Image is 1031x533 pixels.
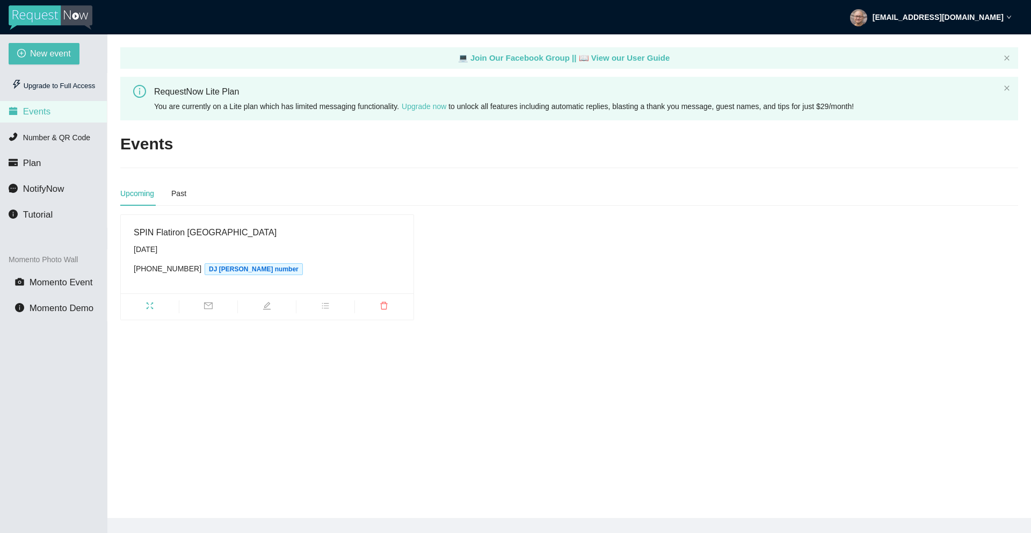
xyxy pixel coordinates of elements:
[134,243,401,255] div: [DATE]
[1004,85,1010,91] span: close
[154,85,999,98] div: RequestNow Lite Plan
[134,263,401,275] div: [PHONE_NUMBER]
[9,43,79,64] button: plus-circleNew event
[402,102,446,111] a: Upgrade now
[1004,85,1010,92] button: close
[23,184,64,194] span: NotifyNow
[133,85,146,98] span: info-circle
[1004,55,1010,62] button: close
[1004,55,1010,61] span: close
[12,80,21,89] span: thunderbolt
[9,210,18,219] span: info-circle
[458,53,579,62] a: laptop Join Our Facebook Group ||
[579,53,589,62] span: laptop
[120,188,154,199] div: Upcoming
[355,301,413,313] span: delete
[205,263,303,275] span: DJ [PERSON_NAME] number
[30,277,93,287] span: Momento Event
[850,9,867,26] img: 2de236b59bc6ada8e113f93b4d6519cd
[873,13,1004,21] strong: [EMAIL_ADDRESS][DOMAIN_NAME]
[120,133,173,155] h2: Events
[880,499,1031,533] iframe: LiveChat chat widget
[1006,15,1012,20] span: down
[23,158,41,168] span: Plan
[171,188,186,199] div: Past
[9,184,18,193] span: message
[23,106,50,117] span: Events
[9,106,18,116] span: calendar
[9,75,98,97] div: Upgrade to Full Access
[238,301,296,313] span: edit
[134,226,401,239] div: SPIN Flatiron [GEOGRAPHIC_DATA]
[121,301,179,313] span: fullscreen
[458,53,468,62] span: laptop
[9,158,18,167] span: credit-card
[9,132,18,141] span: phone
[23,210,53,220] span: Tutorial
[179,301,237,313] span: mail
[30,303,93,313] span: Momento Demo
[23,133,90,142] span: Number & QR Code
[30,47,71,60] span: New event
[15,303,24,312] span: info-circle
[17,49,26,59] span: plus-circle
[154,102,854,111] span: You are currently on a Lite plan which has limited messaging functionality. to unlock all feature...
[15,277,24,286] span: camera
[9,5,92,30] img: RequestNow
[296,301,354,313] span: bars
[579,53,670,62] a: laptop View our User Guide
